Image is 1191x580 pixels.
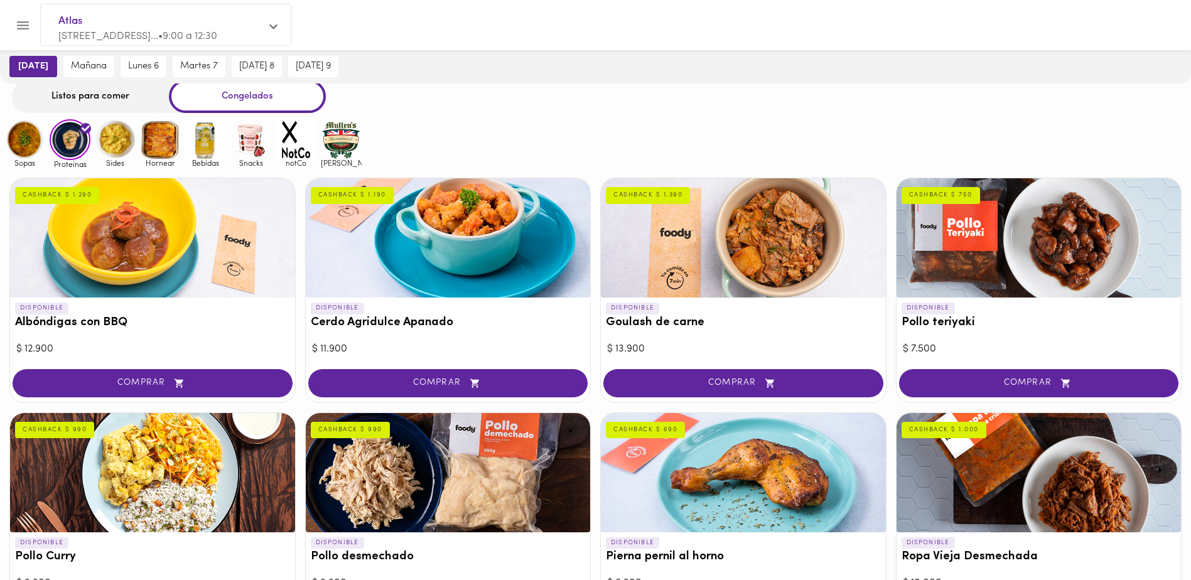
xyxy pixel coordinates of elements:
[902,422,986,438] div: CASHBACK $ 1.000
[4,119,45,160] img: Sopas
[173,56,225,77] button: martes 7
[13,369,293,397] button: COMPRAR
[902,303,955,314] p: DISPONIBLE
[18,61,48,72] span: [DATE]
[50,119,90,160] img: Proteinas
[606,187,690,203] div: CASHBACK $ 1.390
[10,178,295,298] div: Albóndigas con BBQ
[606,422,685,438] div: CASHBACK $ 690
[903,342,1175,357] div: $ 7.500
[140,159,181,167] span: Hornear
[15,550,290,564] h3: Pollo Curry
[8,10,38,41] button: Menu
[230,119,271,160] img: Snacks
[899,369,1179,397] button: COMPRAR
[606,303,659,314] p: DISPONIBLE
[15,422,94,438] div: CASHBACK $ 990
[897,178,1182,298] div: Pollo teriyaki
[276,119,316,160] img: notCo
[321,159,362,167] span: [PERSON_NAME]
[902,550,1177,564] h3: Ropa Vieja Desmechada
[311,187,394,203] div: CASHBACK $ 1.190
[15,187,99,203] div: CASHBACK $ 1.290
[10,413,295,532] div: Pollo Curry
[915,378,1163,389] span: COMPRAR
[230,159,271,167] span: Snacks
[58,13,261,30] span: Atlas
[15,537,68,549] p: DISPONIBLE
[306,178,591,298] div: Cerdo Agridulce Apanado
[601,413,886,532] div: Pierna pernil al horno
[121,56,166,77] button: lunes 6
[306,413,591,532] div: Pollo desmechado
[185,119,226,160] img: Bebidas
[606,537,659,549] p: DISPONIBLE
[601,178,886,298] div: Goulash de carne
[607,342,880,357] div: $ 13.900
[232,56,282,77] button: [DATE] 8
[15,316,290,330] h3: Albóndigas con BBQ
[311,550,586,564] h3: Pollo desmechado
[12,80,169,113] div: Listos para comer
[4,159,45,167] span: Sopas
[619,378,868,389] span: COMPRAR
[311,537,364,549] p: DISPONIBLE
[239,61,274,72] span: [DATE] 8
[58,31,217,41] span: [STREET_ADDRESS]... • 9:00 a 12:30
[185,159,226,167] span: Bebidas
[63,56,114,77] button: mañana
[902,537,955,549] p: DISPONIBLE
[308,369,588,397] button: COMPRAR
[9,56,57,77] button: [DATE]
[28,378,277,389] span: COMPRAR
[50,160,90,168] span: Proteinas
[311,422,390,438] div: CASHBACK $ 990
[321,119,362,160] img: mullens
[1118,507,1178,567] iframe: Messagebird Livechat Widget
[71,61,107,72] span: mañana
[606,316,881,330] h3: Goulash de carne
[902,316,1177,330] h3: Pollo teriyaki
[95,119,136,160] img: Sides
[128,61,159,72] span: lunes 6
[312,342,585,357] div: $ 11.900
[324,378,573,389] span: COMPRAR
[603,369,883,397] button: COMPRAR
[169,80,326,113] div: Congelados
[15,303,68,314] p: DISPONIBLE
[311,316,586,330] h3: Cerdo Agridulce Apanado
[296,61,331,72] span: [DATE] 9
[276,159,316,167] span: notCo
[95,159,136,167] span: Sides
[288,56,338,77] button: [DATE] 9
[897,413,1182,532] div: Ropa Vieja Desmechada
[16,342,289,357] div: $ 12.900
[606,550,881,564] h3: Pierna pernil al horno
[311,303,364,314] p: DISPONIBLE
[140,119,181,160] img: Hornear
[180,61,218,72] span: martes 7
[902,187,980,203] div: CASHBACK $ 750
